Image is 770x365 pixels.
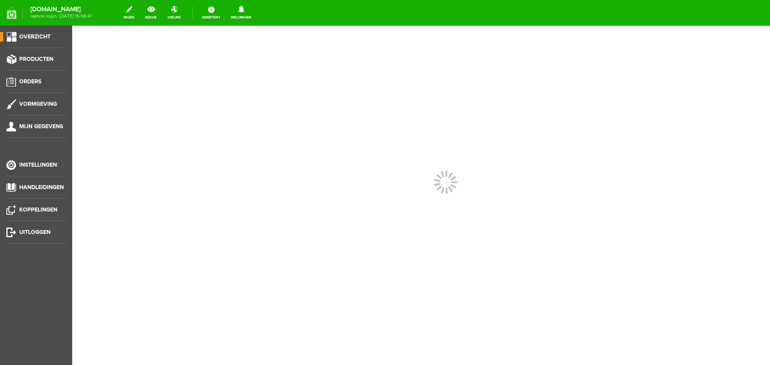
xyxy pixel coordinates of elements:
a: wijzig [119,4,139,22]
span: Vormgeving [19,101,57,107]
a: Assistent [197,4,225,22]
strong: [DOMAIN_NAME] [30,7,92,12]
span: Producten [19,56,53,63]
span: Koppelingen [19,206,57,213]
a: bekijk [140,4,162,22]
span: Orders [19,78,41,85]
a: online [163,4,186,22]
span: Mijn gegevens [19,123,63,130]
span: laatste login: [DATE] 15:06:41 [30,14,92,18]
span: Handleidingen [19,184,64,191]
a: Meldingen [226,4,256,22]
span: Instellingen [19,161,57,168]
span: Overzicht [19,33,51,40]
span: Uitloggen [19,229,51,236]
